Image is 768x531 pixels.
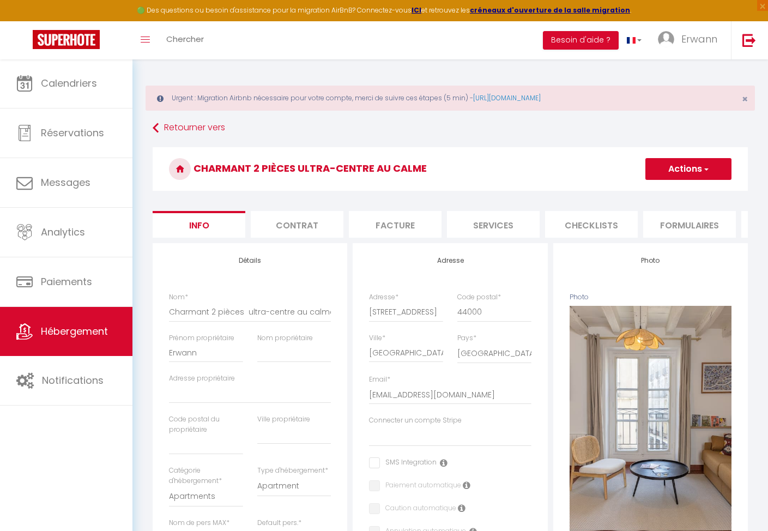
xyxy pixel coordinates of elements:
[42,373,104,387] span: Notifications
[9,4,41,37] button: Ouvrir le widget de chat LiveChat
[742,33,756,47] img: logout
[153,147,748,191] h3: Charmant 2 pièces ultra-centre au calme
[380,503,456,515] label: Caution automatique
[742,94,748,104] button: Close
[650,21,731,59] a: ... Erwann
[457,292,501,303] label: Code postal
[158,21,212,59] a: Chercher
[369,292,398,303] label: Adresse
[742,92,748,106] span: ×
[41,126,104,140] span: Réservations
[570,257,731,264] h4: Photo
[153,118,748,138] a: Retourner vers
[447,211,540,238] li: Services
[645,158,731,180] button: Actions
[41,225,85,239] span: Analytics
[169,414,243,435] label: Code postal du propriétaire
[41,275,92,288] span: Paiements
[169,518,229,528] label: Nom de pers MAX
[257,466,328,476] label: Type d'hébergement
[369,375,390,385] label: Email
[146,86,755,111] div: Urgent : Migration Airbnb nécessaire pour votre compte, merci de suivre ces étapes (5 min) -
[543,31,619,50] button: Besoin d'aide ?
[41,76,97,90] span: Calendriers
[473,93,541,102] a: [URL][DOMAIN_NAME]
[169,333,234,343] label: Prénom propriétaire
[681,32,717,46] span: Erwann
[380,480,461,492] label: Paiement automatique
[41,324,108,338] span: Hébergement
[169,292,188,303] label: Nom
[658,31,674,47] img: ...
[41,176,90,189] span: Messages
[570,292,589,303] label: Photo
[169,466,243,486] label: Catégorie d'hébergement
[349,211,442,238] li: Facture
[166,33,204,45] span: Chercher
[169,373,235,384] label: Adresse propriétaire
[369,257,531,264] h4: Adresse
[643,211,736,238] li: Formulaires
[412,5,421,15] a: ICI
[257,518,301,528] label: Default pers.
[545,211,638,238] li: Checklists
[369,415,462,426] label: Connecter un compte Stripe
[251,211,343,238] li: Contrat
[153,211,245,238] li: Info
[257,333,313,343] label: Nom propriétaire
[33,30,100,49] img: Super Booking
[169,257,331,264] h4: Détails
[470,5,630,15] a: créneaux d'ouverture de la salle migration
[257,414,310,425] label: Ville propriétaire
[457,333,476,343] label: Pays
[369,333,385,343] label: Ville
